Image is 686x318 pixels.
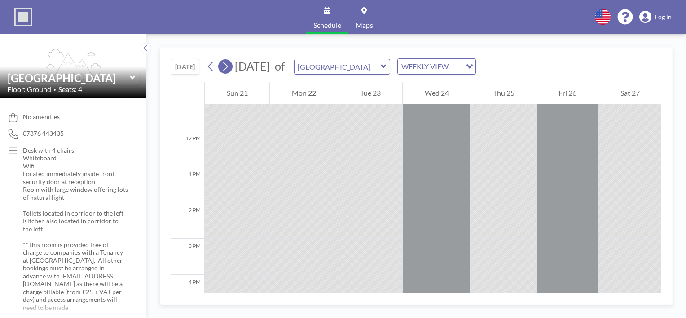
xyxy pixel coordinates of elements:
[655,13,672,21] span: Log in
[23,185,128,201] p: Room with large window offering lots of natural light
[356,22,373,29] span: Maps
[403,82,471,104] div: Wed 24
[23,241,128,312] p: ** this room is provided free of charge to companies with a Tenancy at [GEOGRAPHIC_DATA]. All oth...
[171,95,204,131] div: 11 AM
[58,85,82,94] span: Seats: 4
[171,59,199,75] button: [DATE]
[8,71,130,84] input: Westhill BC Meeting Room
[23,217,128,233] p: Kitchen also located in corridor to the left
[171,275,204,311] div: 4 PM
[536,82,598,104] div: Fri 26
[171,239,204,275] div: 3 PM
[451,61,461,72] input: Search for option
[23,154,128,162] p: Whiteboard
[275,59,285,73] span: of
[398,59,475,74] div: Search for option
[23,170,128,185] p: Located immediately inside front security door at reception
[205,82,269,104] div: Sun 21
[23,113,60,121] span: No amenities
[14,8,32,26] img: organization-logo
[598,82,661,104] div: Sat 27
[23,129,64,137] span: 07876 443435
[235,59,270,73] span: [DATE]
[338,82,402,104] div: Tue 23
[171,167,204,203] div: 1 PM
[53,87,56,93] span: •
[171,131,204,167] div: 12 PM
[23,209,128,217] p: Toilets located in corridor to the left
[23,146,128,155] p: Desk with 4 chairs
[471,82,536,104] div: Thu 25
[313,22,341,29] span: Schedule
[171,203,204,239] div: 2 PM
[295,59,381,74] input: Westhill BC Meeting Room
[23,162,128,170] p: Wifi
[639,11,672,23] a: Log in
[7,85,51,94] span: Floor: Ground
[400,61,450,72] span: WEEKLY VIEW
